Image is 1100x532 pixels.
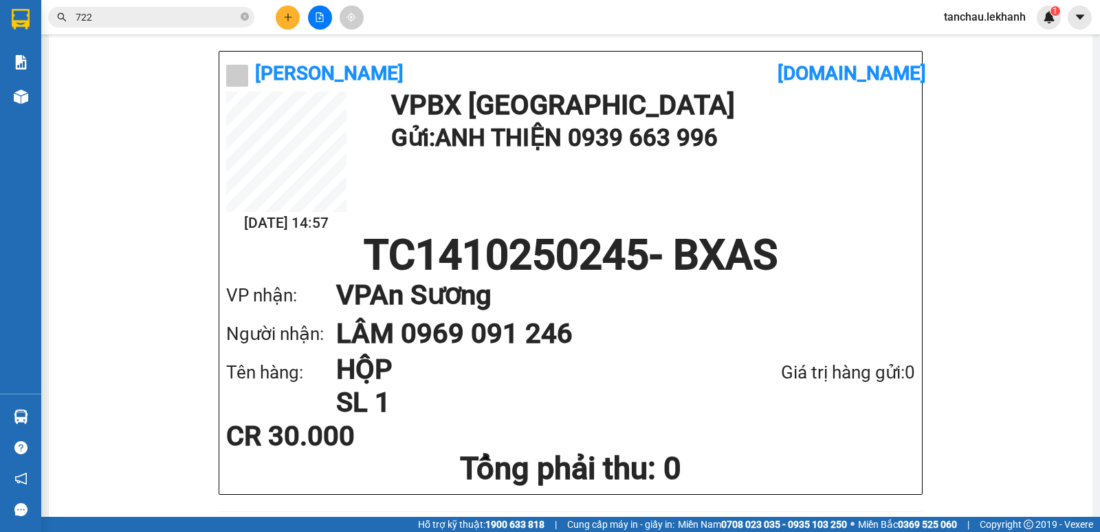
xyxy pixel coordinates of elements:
[14,503,27,516] span: message
[76,10,238,25] input: Tìm tên, số ĐT hoặc mã đơn
[226,450,915,487] h1: Tổng phải thu: 0
[226,212,346,235] h2: [DATE] 14:57
[14,441,27,454] span: question-circle
[336,315,888,353] h1: LÂM 0969 091 246
[226,359,336,387] div: Tên hàng:
[14,55,28,70] img: solution-icon
[226,235,915,276] h1: TC1410250245 - BXAS
[315,12,324,22] span: file-add
[567,517,674,532] span: Cung cấp máy in - giấy in:
[159,89,302,108] div: 30.000
[226,281,336,310] div: VP nhận:
[418,517,544,532] span: Hỗ trợ kỹ thuật:
[678,517,847,532] span: Miền Nam
[161,61,300,81] div: 0392122119
[346,12,356,22] span: aim
[778,62,926,85] b: [DOMAIN_NAME]
[14,409,28,424] img: warehouse-icon
[340,6,364,30] button: aim
[1068,6,1092,30] button: caret-down
[933,8,1037,25] span: tanchau.lekhanh
[1050,6,1060,16] sup: 1
[12,61,151,81] div: 0989611829
[555,517,557,532] span: |
[721,519,847,530] strong: 0708 023 035 - 0935 103 250
[898,519,957,530] strong: 0369 525 060
[336,386,708,419] h1: SL 1
[967,517,969,532] span: |
[12,13,33,28] span: Gửi:
[12,12,151,45] div: BX [GEOGRAPHIC_DATA]
[159,92,178,107] span: CC :
[14,472,27,485] span: notification
[226,320,336,348] div: Người nhận:
[12,9,30,30] img: logo-vxr
[485,519,544,530] strong: 1900 633 818
[850,522,855,527] span: ⚪️
[1074,11,1086,23] span: caret-down
[255,62,404,85] b: [PERSON_NAME]
[1053,6,1057,16] span: 1
[858,517,957,532] span: Miền Bắc
[336,276,888,315] h1: VP An Sương
[276,6,300,30] button: plus
[161,45,300,61] div: [PERSON_NAME]
[283,12,293,22] span: plus
[14,89,28,104] img: warehouse-icon
[161,12,300,45] div: VP [GEOGRAPHIC_DATA]
[308,6,332,30] button: file-add
[708,359,915,387] div: Giá trị hàng gửi: 0
[391,119,908,157] h1: Gửi: ANH THIỆN 0939 663 996
[161,13,194,28] span: Nhận:
[391,92,908,119] h1: VP BX [GEOGRAPHIC_DATA]
[336,353,708,386] h1: HỘP
[1024,520,1033,529] span: copyright
[241,11,249,24] span: close-circle
[57,12,67,22] span: search
[12,45,151,61] div: UT
[1043,11,1055,23] img: icon-new-feature
[241,12,249,21] span: close-circle
[226,423,454,450] div: CR 30.000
